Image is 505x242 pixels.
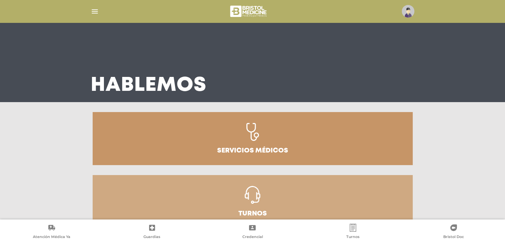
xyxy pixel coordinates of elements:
[202,224,303,241] a: Credencial
[93,175,413,228] a: Turnos
[91,7,99,16] img: Cober_menu-lines-white.svg
[102,224,203,241] a: Guardias
[217,148,288,154] h3: Servicios médicos
[143,234,160,240] span: Guardias
[443,234,464,240] span: Bristol Doc
[238,211,267,217] h3: Turnos
[93,112,413,165] a: Servicios médicos
[303,224,403,241] a: Turnos
[91,77,207,94] h3: Hablemos
[33,234,70,240] span: Atención Médica Ya
[402,5,414,18] img: profile-placeholder.svg
[346,234,360,240] span: Turnos
[403,224,504,241] a: Bristol Doc
[242,234,263,240] span: Credencial
[229,3,269,19] img: bristol-medicine-blanco.png
[1,224,102,241] a: Atención Médica Ya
